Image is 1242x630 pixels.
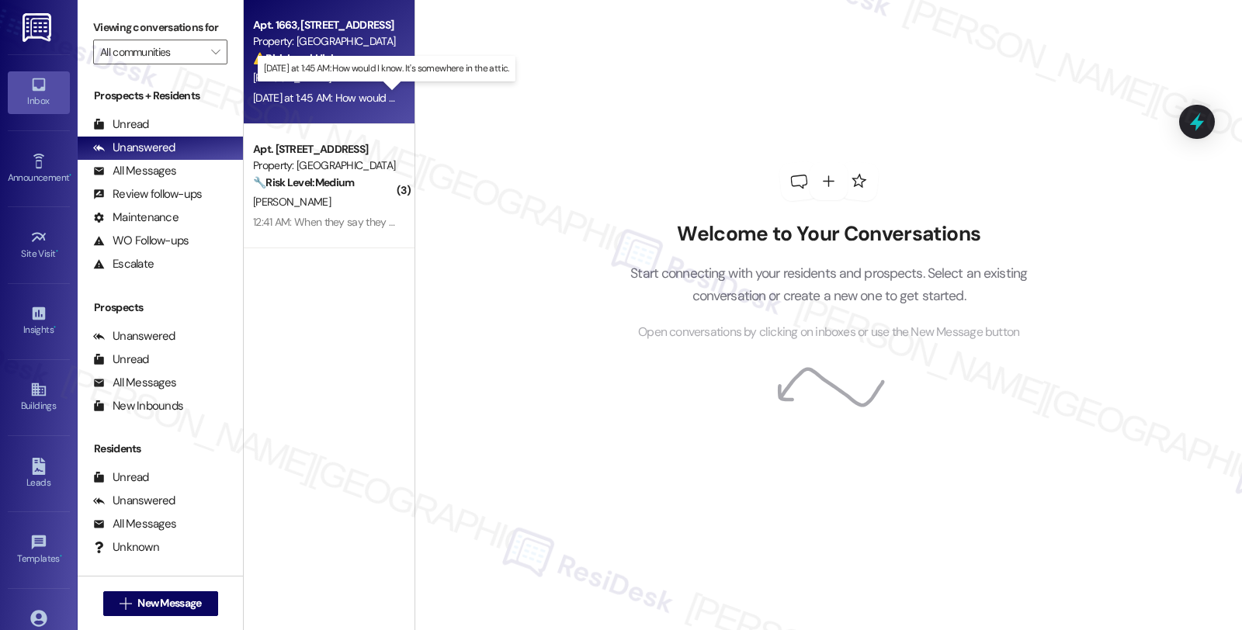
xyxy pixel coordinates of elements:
[93,209,179,226] div: Maintenance
[78,299,243,316] div: Prospects
[8,300,70,342] a: Insights •
[103,591,218,616] button: New Message
[93,539,159,556] div: Unknown
[8,453,70,495] a: Leads
[93,516,176,532] div: All Messages
[23,13,54,42] img: ResiDesk Logo
[93,328,175,344] div: Unanswered
[253,91,540,105] div: [DATE] at 1:45 AM: How would I know. It's somewhere in the attic.
[8,224,70,266] a: Site Visit •
[253,141,397,157] div: Apt. [STREET_ADDRESS]
[8,71,70,113] a: Inbox
[120,597,131,610] i: 
[253,215,622,229] div: 12:41 AM: When they say they are gonna do something do it and don't take a week
[93,233,189,249] div: WO Follow-ups
[137,595,201,611] span: New Message
[253,71,331,85] span: [PERSON_NAME]
[607,222,1051,247] h2: Welcome to Your Conversations
[93,493,175,509] div: Unanswered
[93,116,149,133] div: Unread
[211,46,220,58] i: 
[78,88,243,104] div: Prospects + Residents
[93,16,227,40] label: Viewing conversations for
[264,62,509,75] p: [DATE] at 1:45 AM: How would I know. It's somewhere in the attic.
[253,175,354,189] strong: 🔧 Risk Level: Medium
[78,441,243,457] div: Residents
[8,529,70,571] a: Templates •
[253,157,397,174] div: Property: [GEOGRAPHIC_DATA]
[93,398,183,414] div: New Inbounds
[93,469,149,486] div: Unread
[93,163,176,179] div: All Messages
[100,40,203,64] input: All communities
[93,351,149,368] div: Unread
[607,262,1051,306] p: Start connecting with your residents and prospects. Select an existing conversation or create a n...
[93,186,202,202] div: Review follow-ups
[69,170,71,181] span: •
[253,195,331,209] span: [PERSON_NAME]
[54,322,56,333] span: •
[93,140,175,156] div: Unanswered
[253,51,337,65] strong: ⚠️ Risk Level: High
[8,376,70,418] a: Buildings
[253,33,397,50] div: Property: [GEOGRAPHIC_DATA]
[93,256,154,272] div: Escalate
[93,375,176,391] div: All Messages
[253,17,397,33] div: Apt. 1663, [STREET_ADDRESS]
[56,246,58,257] span: •
[60,551,62,562] span: •
[638,323,1019,342] span: Open conversations by clicking on inboxes or use the New Message button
